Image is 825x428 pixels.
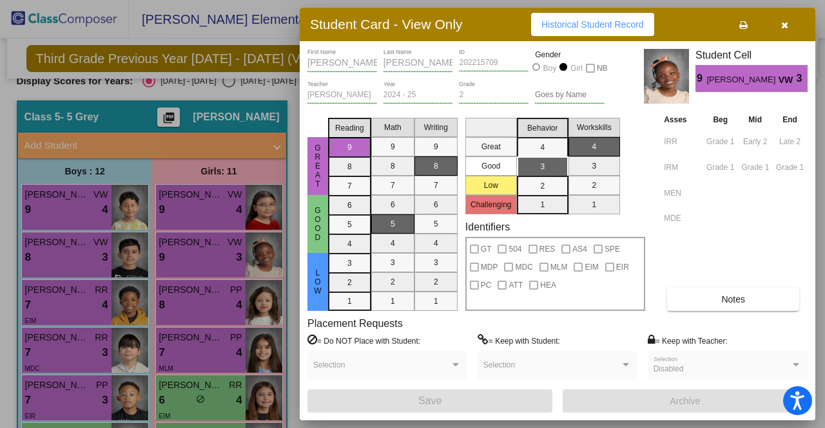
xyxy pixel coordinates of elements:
[797,71,808,86] span: 3
[772,113,808,127] th: End
[509,241,521,257] span: 504
[531,13,654,36] button: Historical Student Record
[535,49,605,60] mat-label: Gender
[543,62,557,74] div: Boy
[667,288,799,311] button: Notes
[307,91,377,100] input: teacher
[307,334,420,347] label: = Do NOT Place with Student:
[307,317,403,330] label: Placement Requests
[695,49,808,61] h3: Student Cell
[703,113,738,127] th: Beg
[383,91,453,100] input: year
[779,73,797,87] span: VW
[664,132,699,151] input: assessment
[478,334,560,347] label: = Keep with Student:
[695,71,706,86] span: 9
[670,396,701,406] span: Archive
[540,277,556,293] span: HEA
[307,389,552,413] button: Save
[570,62,583,74] div: Girl
[459,59,529,68] input: Enter ID
[664,209,699,228] input: assessment
[310,16,463,32] h3: Student Card - View Only
[664,183,699,203] input: assessment
[539,241,556,257] span: RES
[481,241,492,257] span: GT
[312,268,324,295] span: Low
[509,277,523,293] span: ATT
[459,91,529,100] input: grade
[605,241,620,257] span: SPE
[616,259,629,275] span: EIR
[515,259,532,275] span: MDC
[535,91,605,100] input: goes by name
[597,60,608,76] span: NB
[706,73,778,87] span: [PERSON_NAME]
[481,259,498,275] span: MDP
[664,158,699,177] input: assessment
[572,241,587,257] span: AS4
[312,206,324,242] span: Good
[418,395,442,406] span: Save
[654,364,684,373] span: Disabled
[465,221,510,233] label: Identifiers
[661,113,703,127] th: Asses
[481,277,492,293] span: PC
[541,19,644,30] span: Historical Student Record
[648,334,728,347] label: = Keep with Teacher:
[738,113,772,127] th: Mid
[563,389,808,413] button: Archive
[721,294,745,304] span: Notes
[585,259,598,275] span: EIM
[550,259,568,275] span: MLM
[312,144,324,189] span: Great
